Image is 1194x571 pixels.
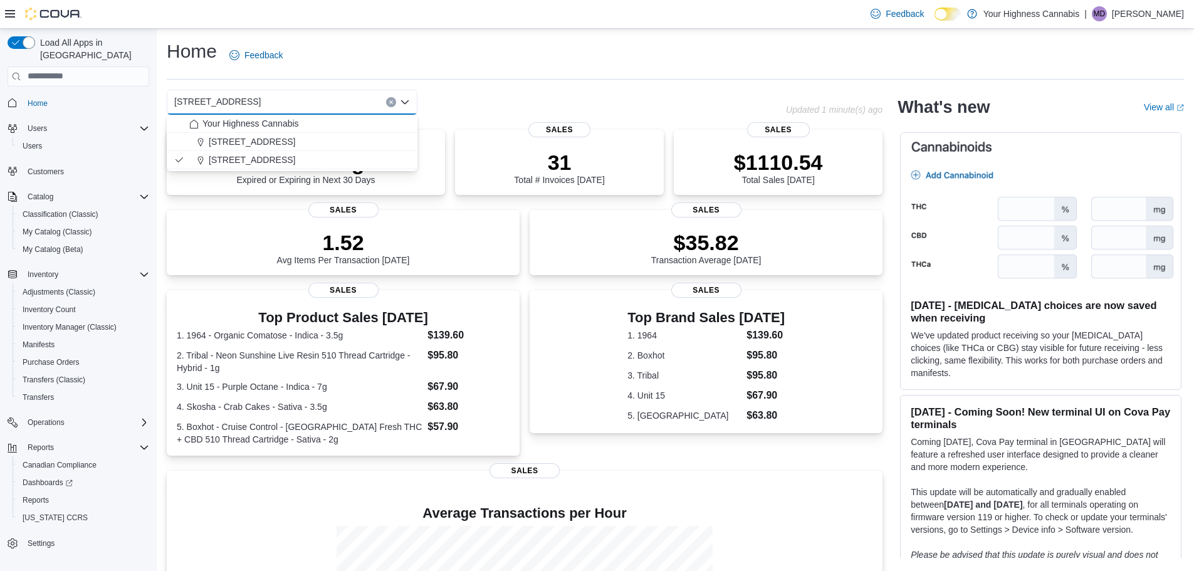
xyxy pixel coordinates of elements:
[427,328,510,343] dd: $139.60
[23,244,83,254] span: My Catalog (Beta)
[1092,6,1107,21] div: Maggie Doucet
[167,151,417,169] button: [STREET_ADDRESS]
[28,443,54,453] span: Reports
[23,340,55,350] span: Manifests
[177,401,422,413] dt: 4. Skosha - Crab Cakes - Sativa - 3.5g
[490,463,560,478] span: Sales
[167,133,417,151] button: [STREET_ADDRESS]
[651,230,762,265] div: Transaction Average [DATE]
[23,189,58,204] button: Catalog
[28,270,58,280] span: Inventory
[18,224,97,239] a: My Catalog (Classic)
[651,230,762,255] p: $35.82
[734,150,823,185] div: Total Sales [DATE]
[23,415,149,430] span: Operations
[786,105,882,115] p: Updated 1 minute(s) ago
[18,337,149,352] span: Manifests
[1112,6,1184,21] p: [PERSON_NAME]
[746,388,785,403] dd: $67.90
[18,139,149,154] span: Users
[18,242,88,257] a: My Catalog (Beta)
[18,207,103,222] a: Classification (Classic)
[18,510,149,525] span: Washington CCRS
[18,475,149,490] span: Dashboards
[23,495,49,505] span: Reports
[627,389,741,402] dt: 4. Unit 15
[25,8,81,20] img: Cova
[13,509,154,526] button: [US_STATE] CCRS
[23,96,53,111] a: Home
[28,123,47,134] span: Users
[23,287,95,297] span: Adjustments (Classic)
[13,241,154,258] button: My Catalog (Beta)
[944,500,1022,510] strong: [DATE] and [DATE]
[23,357,80,367] span: Purchase Orders
[13,206,154,223] button: Classification (Classic)
[13,389,154,406] button: Transfers
[911,299,1171,324] h3: [DATE] - [MEDICAL_DATA] choices are now saved when receiving
[23,121,149,136] span: Users
[209,154,295,166] span: [STREET_ADDRESS]
[18,355,85,370] a: Purchase Orders
[528,122,591,137] span: Sales
[627,369,741,382] dt: 3. Tribal
[28,167,64,177] span: Customers
[866,1,929,26] a: Feedback
[18,355,149,370] span: Purchase Orders
[23,392,54,402] span: Transfers
[886,8,924,20] span: Feedback
[746,408,785,423] dd: $63.80
[13,301,154,318] button: Inventory Count
[167,115,417,169] div: Choose from the following options
[23,535,149,551] span: Settings
[747,122,810,137] span: Sales
[3,188,154,206] button: Catalog
[35,36,149,61] span: Load All Apps in [GEOGRAPHIC_DATA]
[18,372,149,387] span: Transfers (Classic)
[174,94,261,109] span: [STREET_ADDRESS]
[23,267,63,282] button: Inventory
[177,310,510,325] h3: Top Product Sales [DATE]
[427,419,510,434] dd: $57.90
[983,6,1080,21] p: Your Highness Cannabis
[28,192,53,202] span: Catalog
[244,49,283,61] span: Feedback
[23,478,73,488] span: Dashboards
[23,375,85,385] span: Transfers (Classic)
[13,137,154,155] button: Users
[28,538,55,548] span: Settings
[23,305,76,315] span: Inventory Count
[23,95,149,111] span: Home
[627,409,741,422] dt: 5. [GEOGRAPHIC_DATA]
[400,97,410,107] button: Close list of options
[627,310,785,325] h3: Top Brand Sales [DATE]
[23,322,117,332] span: Inventory Manager (Classic)
[427,379,510,394] dd: $67.90
[3,439,154,456] button: Reports
[28,98,48,108] span: Home
[224,43,288,68] a: Feedback
[277,230,410,255] p: 1.52
[13,474,154,491] a: Dashboards
[13,223,154,241] button: My Catalog (Classic)
[1144,102,1184,112] a: View allExternal link
[23,189,149,204] span: Catalog
[13,336,154,354] button: Manifests
[23,164,69,179] a: Customers
[671,283,741,298] span: Sales
[627,349,741,362] dt: 2. Boxhot
[18,510,93,525] a: [US_STATE] CCRS
[18,224,149,239] span: My Catalog (Classic)
[911,436,1171,473] p: Coming [DATE], Cova Pay terminal in [GEOGRAPHIC_DATA] will feature a refreshed user interface des...
[746,328,785,343] dd: $139.60
[3,414,154,431] button: Operations
[23,460,97,470] span: Canadian Compliance
[177,380,422,393] dt: 3. Unit 15 - Purple Octane - Indica - 7g
[514,150,604,175] p: 31
[746,348,785,363] dd: $95.80
[18,390,149,405] span: Transfers
[23,141,42,151] span: Users
[308,202,379,217] span: Sales
[13,371,154,389] button: Transfers (Classic)
[3,266,154,283] button: Inventory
